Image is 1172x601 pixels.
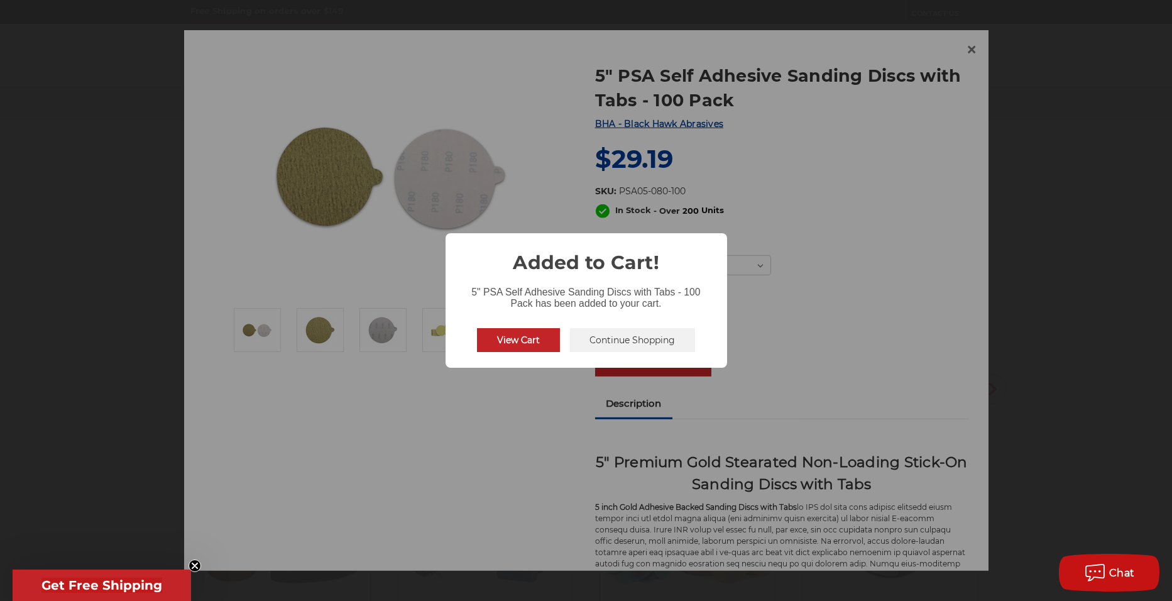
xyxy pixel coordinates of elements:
[570,328,696,352] button: Continue Shopping
[446,233,727,277] h2: Added to Cart!
[477,328,560,352] button: View Cart
[1109,567,1135,579] span: Chat
[446,277,727,312] div: 5" PSA Self Adhesive Sanding Discs with Tabs - 100 Pack has been added to your cart.
[1059,554,1159,592] button: Chat
[41,578,162,593] span: Get Free Shipping
[189,560,201,572] button: Close teaser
